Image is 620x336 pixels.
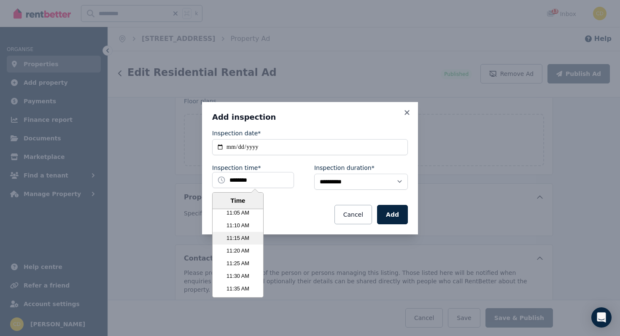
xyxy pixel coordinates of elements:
[213,295,263,308] li: 11:40 AM
[213,270,263,282] li: 11:30 AM
[591,307,612,328] div: Open Intercom Messenger
[212,112,408,122] h3: Add inspection
[212,164,261,172] label: Inspection time*
[215,196,261,206] div: Time
[213,245,263,257] li: 11:20 AM
[213,219,263,232] li: 11:10 AM
[213,257,263,270] li: 11:25 AM
[377,205,408,224] button: Add
[212,129,261,137] label: Inspection date*
[213,282,263,295] li: 11:35 AM
[213,232,263,245] li: 11:15 AM
[314,164,375,172] label: Inspection duration*
[213,207,263,219] li: 11:05 AM
[334,205,372,224] button: Cancel
[213,209,263,297] ul: Time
